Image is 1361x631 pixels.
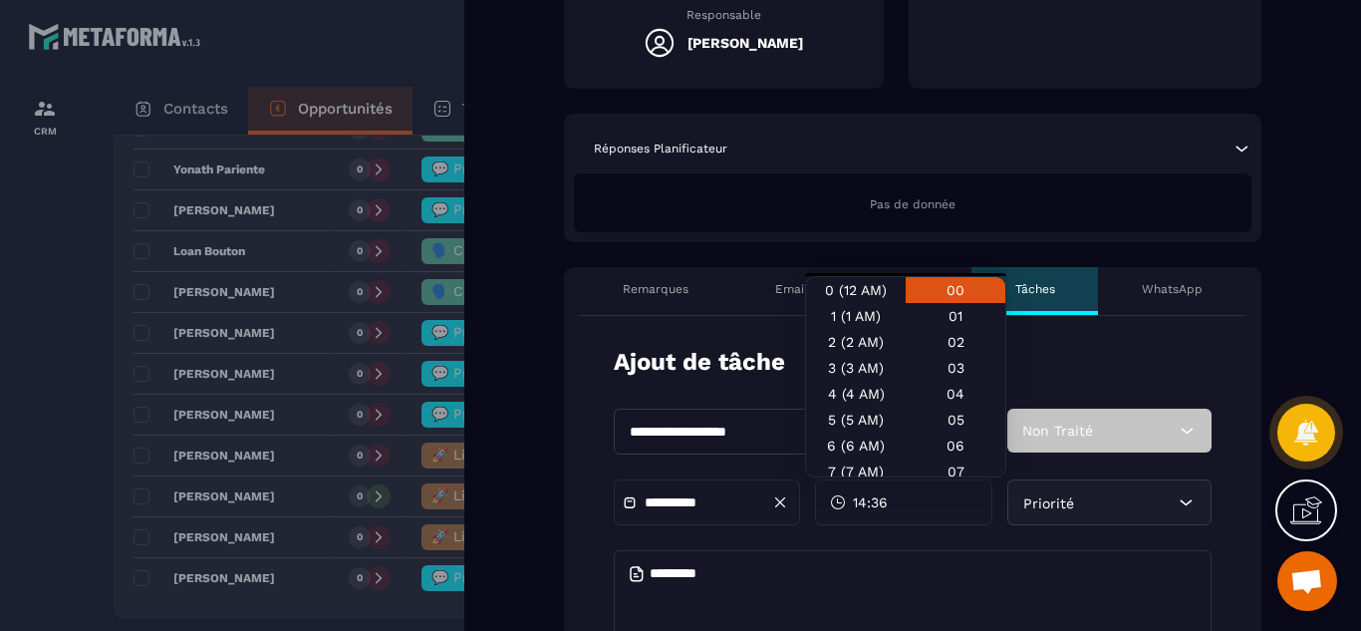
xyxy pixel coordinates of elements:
[806,381,906,407] div: 4 (4 AM)
[906,459,1005,484] div: 07
[806,433,906,459] div: 6 (6 AM)
[1277,551,1337,611] div: Ouvrir le chat
[1022,423,1093,439] span: Non Traité
[906,303,1005,329] div: 01
[1023,495,1074,511] span: Priorité
[806,277,906,303] div: 0 (12 AM)
[1142,281,1203,297] p: WhatsApp
[906,381,1005,407] div: 04
[687,35,803,51] h5: [PERSON_NAME]
[806,459,906,484] div: 7 (7 AM)
[623,281,688,297] p: Remarques
[906,329,1005,355] div: 02
[906,407,1005,433] div: 05
[853,492,888,512] span: 14:36
[906,277,1005,303] div: 00
[775,281,814,297] p: Emails
[594,8,854,22] p: Responsable
[1015,281,1055,297] p: Tâches
[806,355,906,381] div: 3 (3 AM)
[806,329,906,355] div: 2 (2 AM)
[870,197,955,211] span: Pas de donnée
[594,141,727,157] p: Réponses Planificateur
[806,407,906,433] div: 5 (5 AM)
[614,346,785,379] p: Ajout de tâche
[806,303,906,329] div: 1 (1 AM)
[906,355,1005,381] div: 03
[906,433,1005,459] div: 06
